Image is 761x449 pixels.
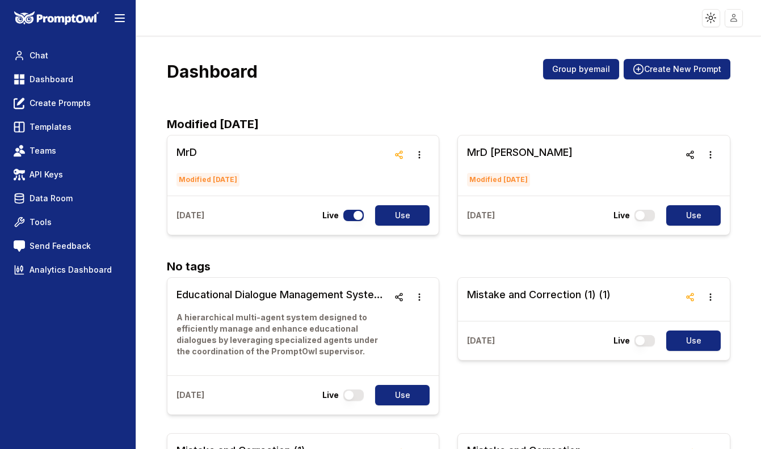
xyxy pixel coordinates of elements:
img: placeholder-user.jpg [726,10,742,26]
p: A hierarchical multi-agent system designed to efficiently manage and enhance educational dialogue... [176,312,389,357]
button: Use [375,385,430,405]
a: API Keys [9,164,127,185]
h2: No tags [167,258,731,275]
h3: Educational Dialogue Management System with PromptOwl [176,287,389,303]
button: Use [666,205,721,226]
p: [DATE] [467,335,495,346]
a: Dashboard [9,69,127,90]
a: MrDModified [DATE] [176,145,242,187]
a: Mistake and Correction (1) (1) [467,287,611,312]
span: Analytics Dashboard [30,264,112,276]
a: Analytics Dashboard [9,260,127,280]
p: Live [613,335,630,346]
span: Templates [30,121,72,133]
h3: Mistake and Correction (1) (1) [467,287,611,303]
p: [DATE] [467,210,495,221]
a: Use [659,205,721,226]
p: [DATE] [176,210,204,221]
h3: Dashboard [167,61,258,82]
h3: MrD [176,145,242,160]
span: Data Room [30,193,73,204]
span: Chat [30,50,48,61]
p: Live [322,210,339,221]
img: PromptOwl [14,11,99,26]
img: feedback [14,240,25,252]
a: Use [659,331,721,351]
a: Tools [9,212,127,232]
span: API Keys [30,169,63,180]
span: Tools [30,217,52,228]
a: Use [368,205,430,226]
p: Live [322,389,339,401]
span: Teams [30,145,56,156]
span: Send Feedback [30,240,91,252]
button: Use [375,205,430,226]
a: Send Feedback [9,236,127,256]
button: Create New Prompt [624,59,730,79]
span: Create Prompts [30,98,91,109]
a: Use [368,385,430,405]
h2: Modified [DATE] [167,116,731,133]
a: Create Prompts [9,93,127,113]
button: Use [666,331,721,351]
h3: MrD [PERSON_NAME] [467,145,573,160]
a: Chat [9,45,127,66]
span: Dashboard [30,74,73,85]
span: Modified [DATE] [467,173,530,187]
a: Templates [9,117,127,137]
button: Group byemail [543,59,619,79]
a: Data Room [9,188,127,209]
a: Educational Dialogue Management System with PromptOwlA hierarchical multi-agent system designed t... [176,287,389,366]
p: Live [613,210,630,221]
p: [DATE] [176,389,204,401]
span: Modified [DATE] [176,173,239,187]
a: MrD [PERSON_NAME]Modified [DATE] [467,145,573,187]
a: Teams [9,141,127,161]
